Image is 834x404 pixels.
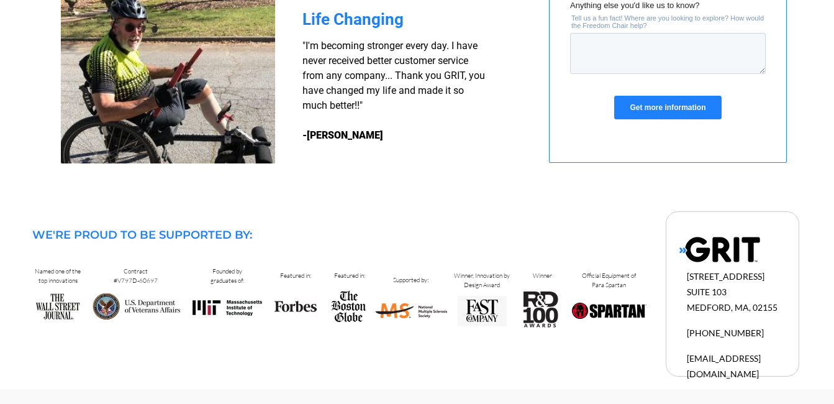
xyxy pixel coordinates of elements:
[582,272,636,289] span: Official Equipment of Para Spartan
[687,271,764,282] span: [STREET_ADDRESS]
[211,267,244,285] span: Founded by graduates of:
[114,267,158,285] span: Contract #V797D-60697
[687,328,764,338] span: [PHONE_NUMBER]
[302,10,404,29] span: Life Changing
[533,272,552,280] span: Winner
[393,276,428,284] span: Supported by:
[35,267,81,285] span: Named one of the top innovations
[280,272,311,280] span: Featured in:
[687,353,761,379] span: [EMAIL_ADDRESS][DOMAIN_NAME]
[44,300,151,324] input: Get more information
[334,272,365,280] span: Featured in:
[32,228,252,242] span: WE'RE PROUD TO BE SUPPORTED BY:
[302,129,383,141] strong: -[PERSON_NAME]
[302,40,485,111] span: "I'm becoming stronger every day. I have never received better customer service from any company....
[687,287,727,297] span: SUITE 103
[454,272,510,289] span: Winner, Innovation by Design Award
[687,302,777,313] span: MEDFORD, MA, 02155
